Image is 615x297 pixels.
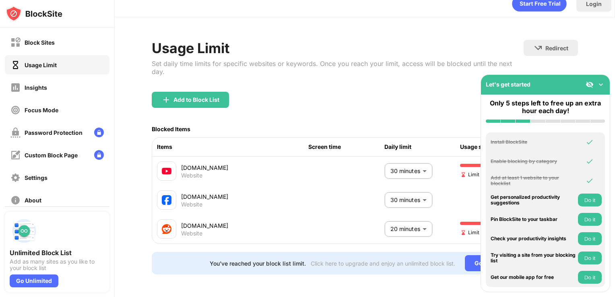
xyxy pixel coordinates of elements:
[491,252,576,264] div: Try visiting a site from your blocking list
[10,105,21,115] img: focus-off.svg
[578,213,602,226] button: Do it
[10,274,58,287] div: Go Unlimited
[465,255,520,271] div: Go Unlimited
[10,150,21,160] img: customize-block-page-off.svg
[152,126,190,132] div: Blocked Items
[181,192,309,201] div: [DOMAIN_NAME]
[25,129,83,136] div: Password Protection
[173,97,219,103] div: Add to Block List
[491,159,576,164] div: Enable blocking by category
[162,166,171,176] img: favicons
[6,6,62,22] img: logo-blocksite.svg
[491,217,576,222] div: Pin BlockSite to your taskbar
[390,167,419,175] p: 30 minutes
[491,175,576,187] div: Add at least 1 website to your blocklist
[162,224,171,234] img: favicons
[181,172,202,179] div: Website
[308,142,384,151] div: Screen time
[94,128,104,137] img: lock-menu.svg
[181,230,202,237] div: Website
[390,196,419,204] p: 30 minutes
[491,194,576,206] div: Get personalized productivity suggestions
[10,82,21,93] img: insights-off.svg
[181,201,202,208] div: Website
[545,45,568,52] div: Redirect
[311,260,455,267] div: Click here to upgrade and enjoy an unlimited block list.
[578,252,602,264] button: Do it
[460,171,466,178] img: hourglass-end.svg
[10,37,21,47] img: block-off.svg
[94,150,104,160] img: lock-menu.svg
[460,142,536,151] div: Usage status
[586,157,594,165] img: omni-check.svg
[25,84,47,91] div: Insights
[25,152,78,159] div: Custom Block Page
[586,80,594,89] img: eye-not-visible.svg
[152,60,524,76] div: Set daily time limits for specific websites or keywords. Once you reach your limit, access will b...
[460,229,499,236] span: Limit reached
[578,194,602,206] button: Do it
[25,39,55,46] div: Block Sites
[210,260,306,267] div: You’ve reached your block list limit.
[460,229,466,236] img: hourglass-end.svg
[152,40,524,56] div: Usage Limit
[10,258,105,271] div: Add as many sites as you like to your block list
[384,142,460,151] div: Daily limit
[460,171,499,178] span: Limit reached
[181,163,309,172] div: [DOMAIN_NAME]
[586,177,594,185] img: omni-check.svg
[597,80,605,89] img: omni-setup-toggle.svg
[390,225,419,233] p: 20 minutes
[486,81,530,88] div: Let's get started
[10,195,21,205] img: about-off.svg
[25,197,41,204] div: About
[25,62,57,68] div: Usage Limit
[25,107,58,113] div: Focus Mode
[10,249,105,257] div: Unlimited Block List
[578,271,602,284] button: Do it
[181,221,309,230] div: [DOMAIN_NAME]
[157,142,309,151] div: Items
[10,217,39,245] img: push-block-list.svg
[586,0,602,7] div: Login
[486,99,605,115] div: Only 5 steps left to free up an extra hour each day!
[491,274,576,280] div: Get our mobile app for free
[586,138,594,146] img: omni-check.svg
[578,232,602,245] button: Do it
[491,139,576,145] div: Install BlockSite
[10,128,21,138] img: password-protection-off.svg
[25,174,47,181] div: Settings
[491,236,576,241] div: Check your productivity insights
[10,173,21,183] img: settings-off.svg
[10,60,21,70] img: time-usage-on.svg
[162,195,171,205] img: favicons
